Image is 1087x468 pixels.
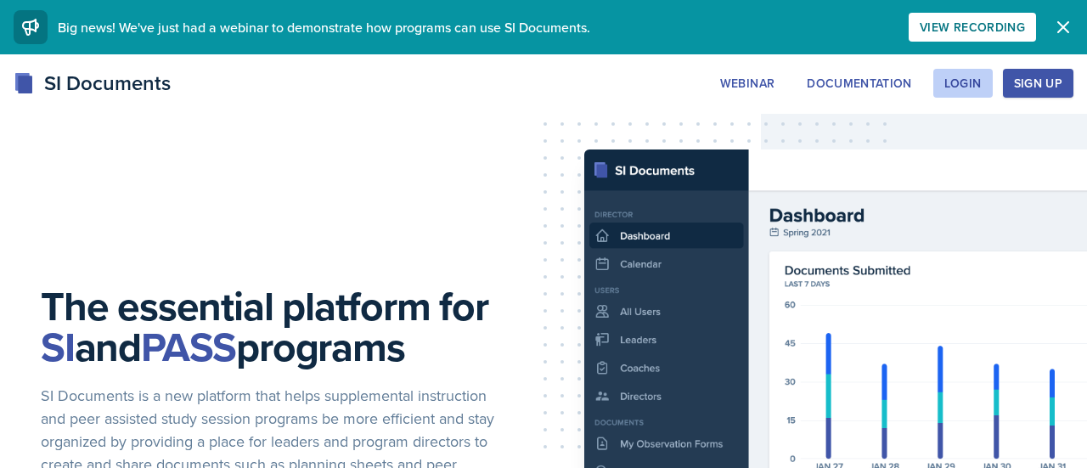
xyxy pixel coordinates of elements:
[14,68,171,99] div: SI Documents
[933,69,993,98] button: Login
[944,76,982,90] div: Login
[807,76,912,90] div: Documentation
[709,69,786,98] button: Webinar
[1014,76,1062,90] div: Sign Up
[1003,69,1073,98] button: Sign Up
[920,20,1025,34] div: View Recording
[58,18,590,37] span: Big news! We've just had a webinar to demonstrate how programs can use SI Documents.
[796,69,923,98] button: Documentation
[909,13,1036,42] button: View Recording
[720,76,774,90] div: Webinar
